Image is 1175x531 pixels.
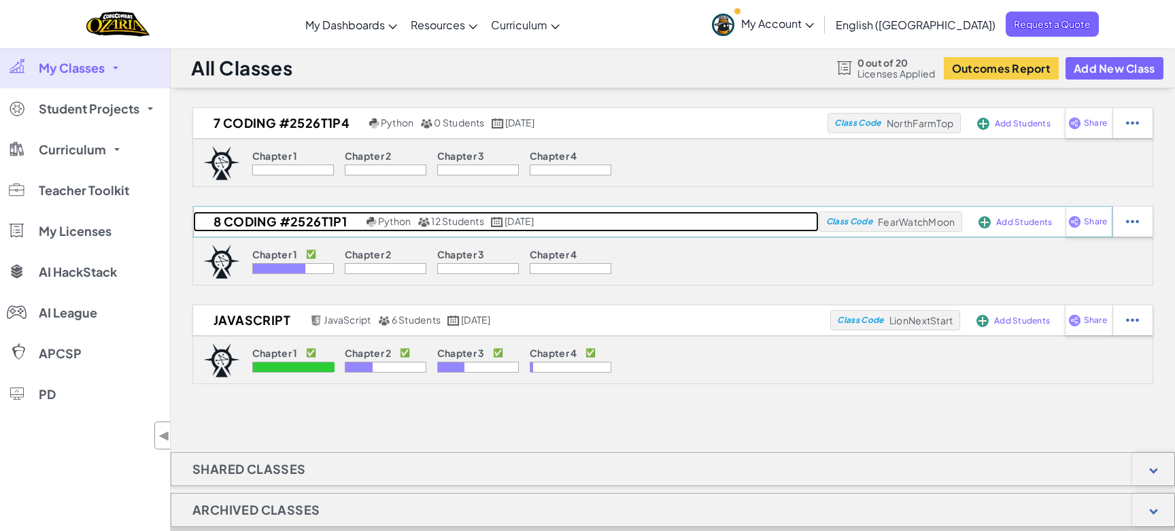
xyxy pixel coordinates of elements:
[171,493,341,527] h1: Archived Classes
[39,62,105,74] span: My Classes
[705,3,821,46] a: My Account
[203,245,240,279] img: logo
[203,343,240,377] img: logo
[306,249,316,260] p: ✅
[530,249,577,260] p: Chapter 4
[1126,314,1139,326] img: IconStudentEllipsis.svg
[203,146,240,180] img: logo
[1084,316,1107,324] span: Share
[193,310,307,330] h2: JavaScript
[1068,314,1081,326] img: IconShare_Purple.svg
[310,315,322,326] img: javascript.png
[158,426,170,445] span: ◀
[378,315,390,326] img: MultipleUsers.png
[39,143,106,156] span: Curriculum
[437,347,485,358] p: Chapter 3
[252,249,298,260] p: Chapter 1
[1126,216,1139,228] img: IconStudentEllipsis.svg
[834,119,881,127] span: Class Code
[252,347,298,358] p: Chapter 1
[1126,117,1139,129] img: IconStudentEllipsis.svg
[1066,57,1163,80] button: Add New Class
[976,315,989,327] img: IconAddStudents.svg
[437,150,485,161] p: Chapter 3
[86,10,150,38] img: Home
[367,217,377,227] img: python.png
[191,55,292,81] h1: All Classes
[39,266,117,278] span: AI HackStack
[1084,119,1107,127] span: Share
[1006,12,1099,37] a: Request a Quote
[39,103,139,115] span: Student Projects
[381,116,413,129] span: Python
[193,211,819,232] a: 8 Coding #2526T1P1 Python 12 Students [DATE]
[836,18,995,32] span: English ([GEOGRAPHIC_DATA])
[39,184,129,196] span: Teacher Toolkit
[994,317,1050,325] span: Add Students
[39,307,97,319] span: AI League
[431,215,484,227] span: 12 Students
[193,211,363,232] h2: 8 Coding #2526T1P1
[977,118,989,130] img: IconAddStudents.svg
[193,113,366,133] h2: 7 Coding #2526T1P4
[1084,218,1107,226] span: Share
[39,225,112,237] span: My Licenses
[878,216,955,228] span: FearWatchMoon
[505,116,534,129] span: [DATE]
[378,215,411,227] span: Python
[1068,216,1081,228] img: IconShare_Purple.svg
[400,347,410,358] p: ✅
[887,117,953,129] span: NorthFarmTop
[369,118,379,129] img: python.png
[493,347,503,358] p: ✅
[837,316,883,324] span: Class Code
[299,6,404,43] a: My Dashboards
[741,16,814,31] span: My Account
[404,6,484,43] a: Resources
[1068,117,1081,129] img: IconShare_Purple.svg
[829,6,1002,43] a: English ([GEOGRAPHIC_DATA])
[944,57,1059,80] button: Outcomes Report
[585,347,596,358] p: ✅
[324,313,371,326] span: JavaScript
[447,315,460,326] img: calendar.svg
[411,18,465,32] span: Resources
[392,313,441,326] span: 6 Students
[484,6,566,43] a: Curriculum
[530,150,577,161] p: Chapter 4
[996,218,1052,226] span: Add Students
[978,216,991,228] img: IconAddStudents.svg
[505,215,534,227] span: [DATE]
[889,314,953,326] span: LionNextStart
[857,68,936,79] span: Licenses Applied
[857,57,936,68] span: 0 out of 20
[434,116,484,129] span: 0 Students
[492,118,504,129] img: calendar.svg
[826,218,872,226] span: Class Code
[530,347,577,358] p: Chapter 4
[86,10,150,38] a: Ozaria by CodeCombat logo
[345,249,392,260] p: Chapter 2
[252,150,298,161] p: Chapter 1
[171,452,327,486] h1: Shared Classes
[193,310,830,330] a: JavaScript JavaScript 6 Students [DATE]
[345,347,392,358] p: Chapter 2
[345,150,392,161] p: Chapter 2
[193,113,828,133] a: 7 Coding #2526T1P4 Python 0 Students [DATE]
[491,18,547,32] span: Curriculum
[712,14,734,36] img: avatar
[418,217,430,227] img: MultipleUsers.png
[491,217,503,227] img: calendar.svg
[995,120,1051,128] span: Add Students
[420,118,432,129] img: MultipleUsers.png
[305,18,385,32] span: My Dashboards
[461,313,490,326] span: [DATE]
[306,347,316,358] p: ✅
[437,249,485,260] p: Chapter 3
